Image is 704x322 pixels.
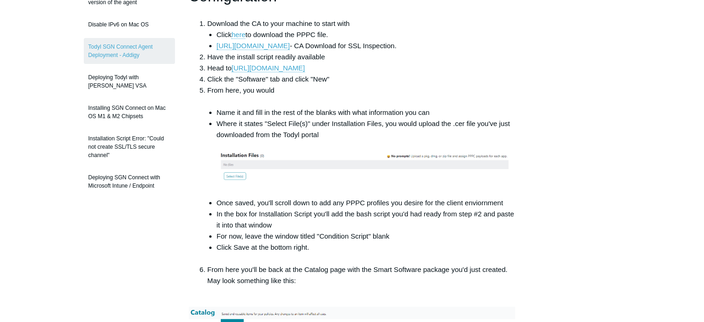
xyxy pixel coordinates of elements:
[207,74,516,85] li: Click the "Software" tab and click "New"
[231,31,245,39] a: here
[207,51,516,63] li: Have the install script readily available
[84,130,175,164] a: Installation Script Error: "Could not create SSL/TLS secure channel"
[217,42,290,50] a: [URL][DOMAIN_NAME]
[217,29,516,40] li: Click to download the PPPC file.
[217,197,516,208] li: Once saved, you'll scroll down to add any PPPC profiles you desire for the client enviornment
[207,264,516,297] li: From here you'll be back at the Catalog page with the Smart Software package you'd just created. ...
[207,63,516,74] li: Head to
[207,85,516,264] li: From here, you would
[84,16,175,33] a: Disable IPv6 on Mac OS
[84,169,175,195] a: Deploying SGN Connect with Microsoft Intune / Endpoint
[84,99,175,125] a: Installing SGN Connect on Mac OS M1 & M2 Chipsets
[217,40,516,51] li: - CA Download for SSL Inspection.
[217,231,516,242] li: For now, leave the window titled "Condition Script" blank
[84,69,175,95] a: Deploying Todyl with [PERSON_NAME] VSA
[231,64,305,72] a: [URL][DOMAIN_NAME]
[217,208,516,231] li: In the box for Installation Script you'll add the bash script you'd had ready from step #2 and pa...
[217,242,516,264] li: Click Save at the bottom right.
[207,18,516,51] li: Download the CA to your machine to start with
[217,107,516,118] li: Name it and fill in the rest of the blanks with what information you can
[84,38,175,64] a: Todyl SGN Connect Agent Deployment - Addigy
[217,118,516,197] li: Where it states "Select File(s)" under Installation Files, you would upload the .cer file you've ...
